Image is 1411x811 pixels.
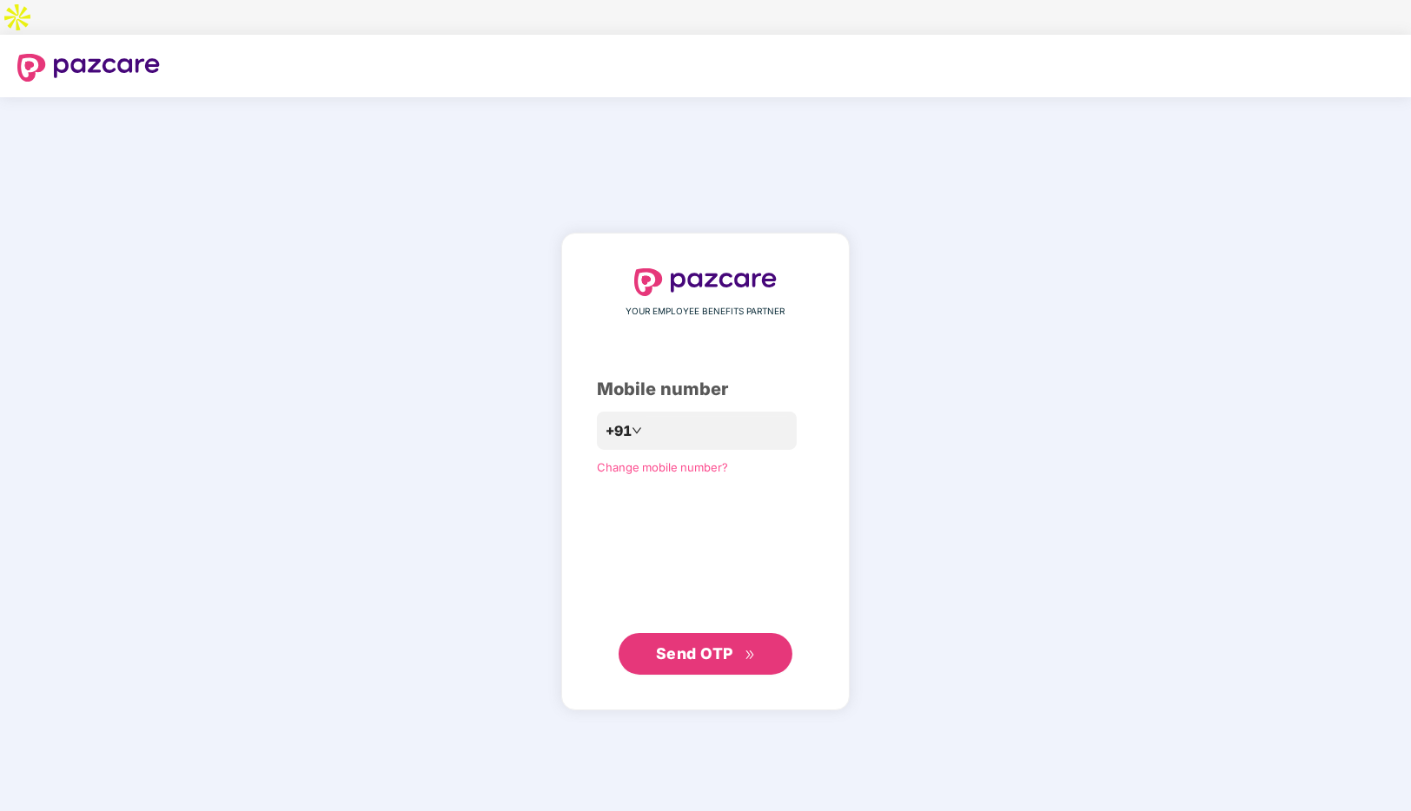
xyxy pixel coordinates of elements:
[619,633,792,675] button: Send OTPdouble-right
[632,425,642,436] span: down
[597,460,728,474] a: Change mobile number?
[17,54,160,82] img: logo
[626,305,785,319] span: YOUR EMPLOYEE BENEFITS PARTNER
[634,268,777,296] img: logo
[606,420,632,442] span: +91
[745,649,756,661] span: double-right
[597,376,814,403] div: Mobile number
[656,644,733,663] span: Send OTP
